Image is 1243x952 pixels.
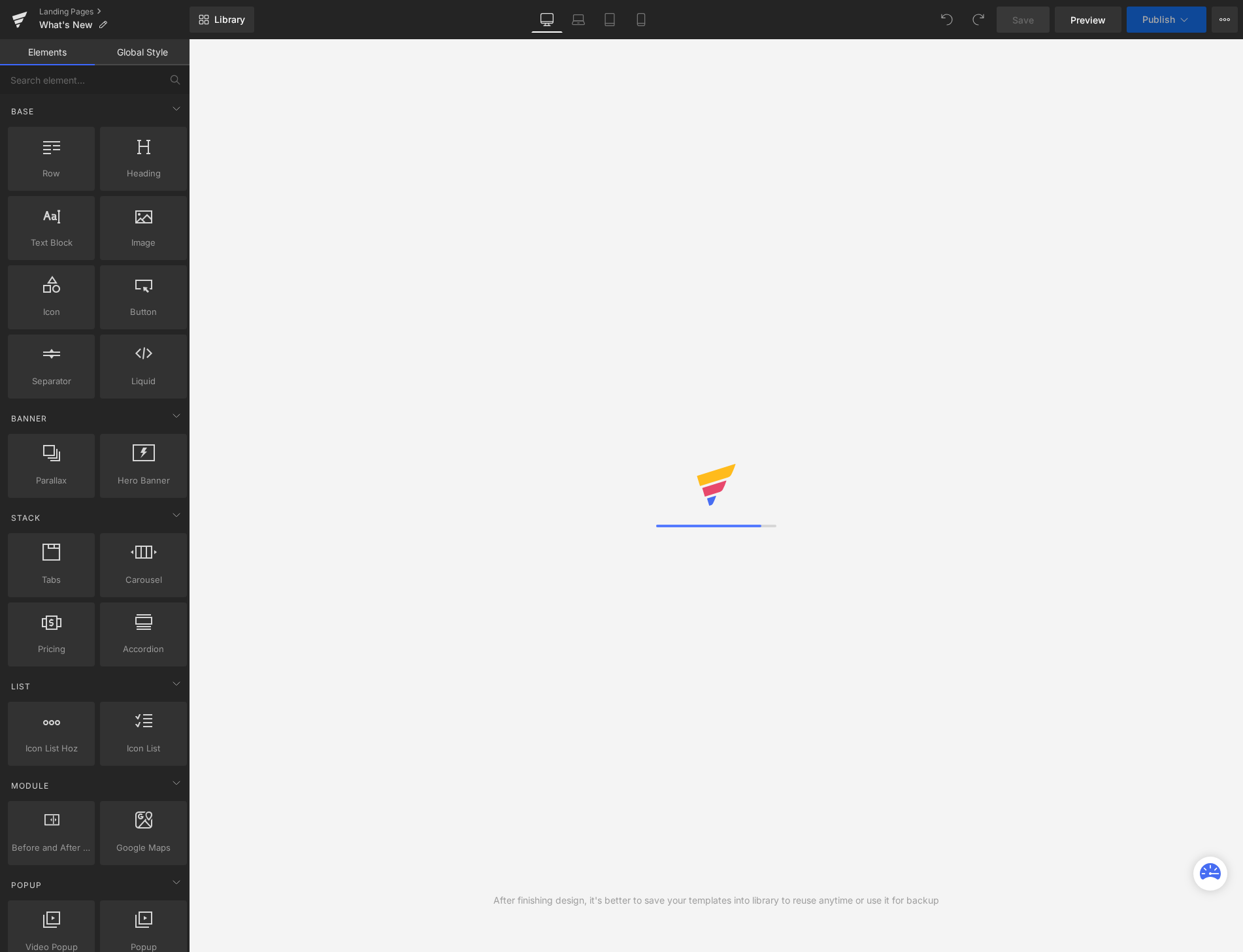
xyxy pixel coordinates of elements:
[563,7,594,33] a: Laptop
[10,780,50,792] span: Module
[95,39,190,65] a: Global Style
[1127,7,1206,33] button: Publish
[10,512,42,524] span: Stack
[493,893,939,908] div: After finishing design, it's better to save your templates into library to reuse anytime or use i...
[10,879,43,891] span: Popup
[104,642,183,656] span: Accordion
[104,305,183,319] span: Button
[10,412,48,425] span: Banner
[1012,13,1034,27] span: Save
[1142,14,1175,25] span: Publish
[104,236,183,250] span: Image
[594,7,625,33] a: Tablet
[104,841,183,855] span: Google Maps
[104,474,183,487] span: Hero Banner
[531,7,563,33] a: Desktop
[12,474,91,487] span: Parallax
[12,236,91,250] span: Text Block
[1212,7,1238,33] button: More
[12,167,91,180] span: Row
[104,742,183,755] span: Icon List
[12,642,91,656] span: Pricing
[190,7,254,33] a: New Library
[965,7,991,33] button: Redo
[39,7,190,17] a: Landing Pages
[934,7,960,33] button: Undo
[12,374,91,388] span: Separator
[12,841,91,855] span: Before and After Images
[104,374,183,388] span: Liquid
[104,573,183,587] span: Carousel
[1070,13,1106,27] span: Preview
[12,573,91,587] span: Tabs
[214,14,245,25] span: Library
[104,167,183,180] span: Heading
[10,680,32,693] span: List
[1055,7,1121,33] a: Preview
[12,742,91,755] span: Icon List Hoz
[12,305,91,319] span: Icon
[625,7,657,33] a: Mobile
[39,20,93,30] span: What's New
[10,105,35,118] span: Base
